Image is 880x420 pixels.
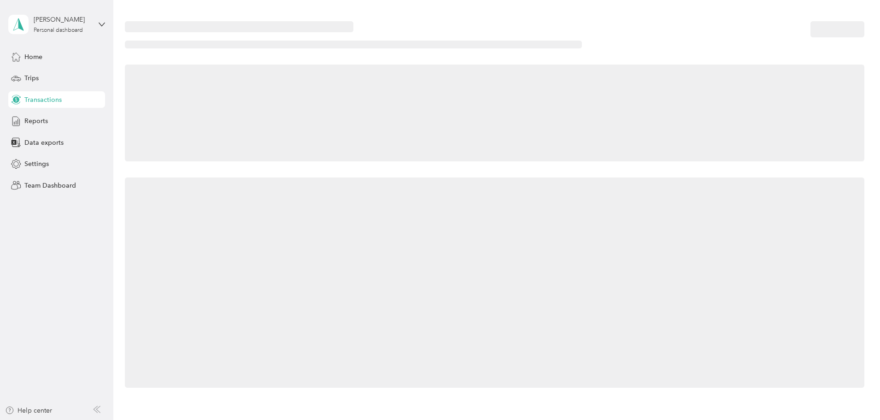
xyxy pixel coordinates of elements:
[24,73,39,83] span: Trips
[24,116,48,126] span: Reports
[5,406,52,415] button: Help center
[24,181,76,190] span: Team Dashboard
[24,95,62,105] span: Transactions
[34,15,91,24] div: [PERSON_NAME]
[24,138,64,148] span: Data exports
[828,368,880,420] iframe: Everlance-gr Chat Button Frame
[34,28,83,33] div: Personal dashboard
[24,52,42,62] span: Home
[24,159,49,169] span: Settings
